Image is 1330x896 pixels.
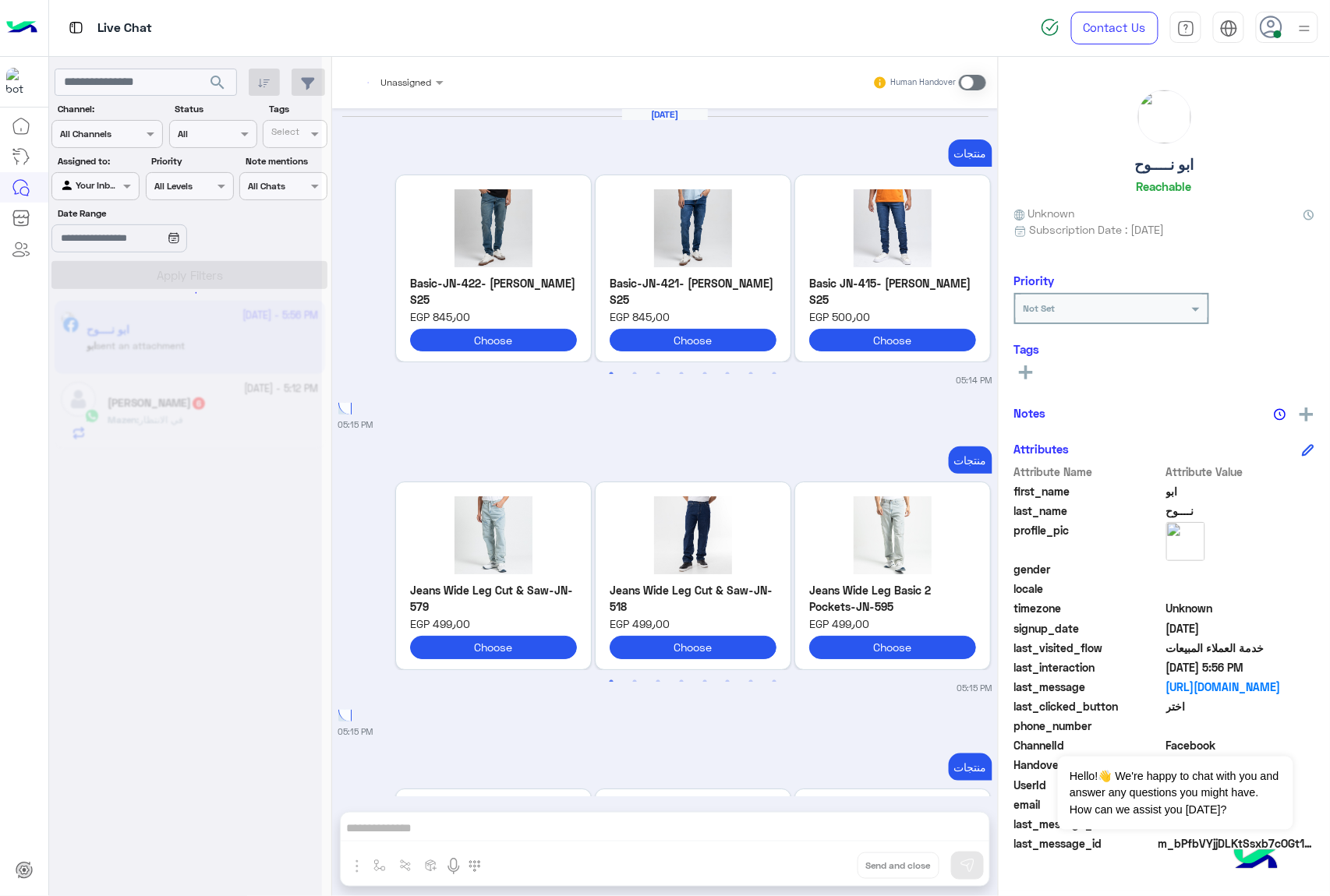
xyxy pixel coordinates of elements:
span: last_message [1014,679,1163,695]
button: 1 of 4 [603,366,619,382]
img: tab [1220,19,1238,37]
button: 5 of 4 [697,674,713,690]
button: 3 of 4 [650,674,666,690]
p: Jeans Wide Leg Cut & Saw-JN-579 [410,582,577,616]
button: 6 of 4 [720,674,736,690]
img: picture [1166,522,1205,561]
h6: Priority [1014,273,1055,287]
span: last_message_sentiment [1014,816,1163,832]
span: last_name [1014,503,1163,519]
button: 7 of 4 [744,366,759,382]
span: last_visited_flow [1014,640,1163,656]
img: add [1300,407,1314,422]
a: tab [1170,12,1201,44]
span: first_name [1014,483,1163,499]
img: DarkBlue_1.jpg [610,189,776,267]
span: EGP 499٫00 [610,616,776,632]
span: UserId [1014,777,1163,793]
h6: [DATE] [622,109,708,120]
h5: ابو نــــوح [1135,156,1194,174]
span: timezone [1014,600,1163,616]
span: ChannelId [1014,737,1163,753]
span: gender [1014,561,1163,577]
small: 05:15 PM [957,682,992,694]
p: 25/9/2025, 5:15 PM [949,446,992,474]
a: Contact Us [1071,12,1158,44]
span: خدمة العملاء المبيعات [1166,640,1315,656]
button: 2 of 4 [627,366,642,382]
button: 4 of 4 [674,674,689,690]
span: EGP 499٫00 [809,616,976,632]
img: CBlueDark_1.jpg [610,496,776,574]
p: Jeans Wide Leg Basic 2 Pockets-JN-595 [809,582,976,616]
button: 8 of 4 [767,366,783,382]
button: 2 of 4 [627,674,642,690]
p: [PERSON_NAME] Basic-JN-421-S25 [610,275,776,309]
img: tab [66,18,86,37]
span: EGP 500٫00 [809,309,976,325]
div: loading... [172,279,199,306]
span: null [1166,580,1315,597]
img: profile [1295,19,1314,38]
span: locale [1014,580,1163,597]
button: Choose [410,636,577,658]
small: 05:14 PM [957,374,992,386]
button: Choose [610,636,776,658]
span: email [1014,796,1163,813]
button: 6 of 4 [720,366,736,382]
span: اختر [1166,698,1315,714]
span: 2025-09-25T14:56:37.423Z [1166,659,1315,676]
button: Choose [610,329,776,351]
h6: Attributes [1014,442,1070,456]
span: last_message_id [1014,835,1155,852]
img: tab [1177,19,1195,37]
p: Live Chat [97,18,152,39]
span: Unknown [1014,205,1075,221]
h6: Reachable [1137,179,1192,193]
small: 05:15 PM [338,418,373,431]
span: 2025-03-14T16:43:53.418Z [1166,620,1315,637]
span: null [1166,718,1315,734]
span: ابو [1166,483,1315,499]
h6: Notes [1014,406,1046,420]
button: 5 of 4 [697,366,713,382]
span: Hello!👋 We're happy to chat with you and answer any questions you might have. How can we assist y... [1058,757,1293,830]
span: EGP 499٫00 [410,616,577,632]
img: 203A1246_d9809052-808c-41b8-8d09-cff768b5a759.jpg [809,189,976,267]
img: notes [1274,408,1286,421]
button: Choose [410,329,577,351]
button: Send and close [858,852,939,879]
p: 25/9/2025, 5:14 PM [949,139,992,167]
button: 4 of 4 [674,366,689,382]
div: Select [269,125,299,143]
span: signup_date [1014,620,1163,637]
span: null [1166,561,1315,577]
a: [URL][DOMAIN_NAME] [1166,679,1315,695]
span: last_interaction [1014,659,1163,676]
span: Attribute Name [1014,464,1163,480]
img: 713415422032625 [6,68,34,96]
span: m_bPfbVYjjDLKtSsxb7cOGt1N1rJG6EiObg7aVk6Vw83j6rYLr941rh8niUTZMIzF1_rQ98PL16ISKYyQt0l-4SA [1158,835,1314,852]
button: 1 of 4 [603,674,619,690]
img: Logo [6,12,37,44]
button: 3 of 4 [650,366,666,382]
p: [PERSON_NAME] Basic-JN-422-S25 [410,275,577,309]
span: Attribute Value [1166,464,1315,480]
img: picture [1138,90,1191,143]
img: hulul-logo.png [1229,834,1283,888]
button: Choose [809,636,976,658]
span: Unassigned [381,76,432,88]
small: 05:15 PM [338,725,373,738]
span: last_clicked_button [1014,698,1163,714]
span: EGP 845٫00 [410,309,577,325]
button: Choose [809,329,976,351]
small: Human Handover [890,76,956,89]
img: DirtyBeige_1_d6a4679e-a4f1-4f3a-902a-7aa204433875.jpg [410,189,577,267]
img: spinner [1041,18,1059,37]
img: DirtyBe_2.jpg [410,496,577,574]
span: phone_number [1014,718,1163,734]
span: EGP 845٫00 [610,309,776,325]
span: Subscription Date : [DATE] [1030,221,1165,238]
img: DirtyBeige_2_05f0e4e2-fdb0-4339-aaaf-9a5fe37f152f.jpg [809,496,976,574]
p: [PERSON_NAME] Basic JN-415-S25 [809,275,976,309]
